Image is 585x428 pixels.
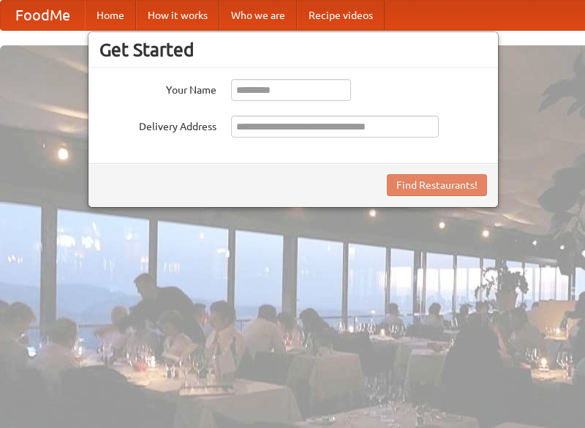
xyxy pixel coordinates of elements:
h3: Get Started [99,39,487,61]
a: Recipe videos [297,1,385,30]
label: Your Name [99,79,216,97]
a: Home [85,1,136,30]
button: Find Restaurants! [387,174,487,196]
label: Delivery Address [99,116,216,134]
a: FoodMe [1,1,85,30]
a: How it works [136,1,219,30]
a: Who we are [219,1,297,30]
